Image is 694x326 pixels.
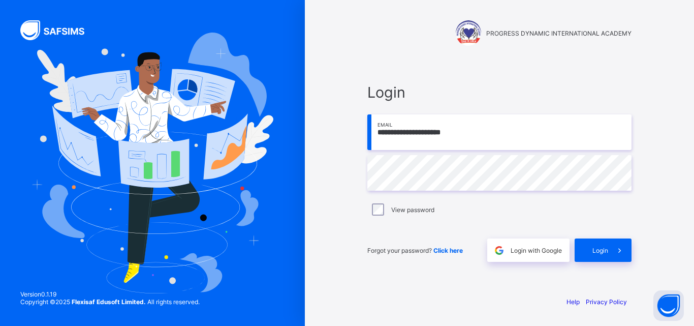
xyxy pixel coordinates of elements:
[72,298,146,306] strong: Flexisaf Edusoft Limited.
[486,29,632,37] span: PROGRESS DYNAMIC INTERNATIONAL ACADEMY
[586,298,627,306] a: Privacy Policy
[566,298,580,306] a: Help
[367,83,632,101] span: Login
[31,33,273,293] img: Hero Image
[493,245,505,256] img: google.396cfc9801f0270233282035f929180a.svg
[391,206,434,214] label: View password
[20,290,200,298] span: Version 0.1.19
[20,20,97,40] img: SAFSIMS Logo
[20,298,200,306] span: Copyright © 2025 All rights reserved.
[592,247,608,254] span: Login
[367,247,463,254] span: Forgot your password?
[433,247,463,254] a: Click here
[511,247,562,254] span: Login with Google
[653,290,684,321] button: Open asap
